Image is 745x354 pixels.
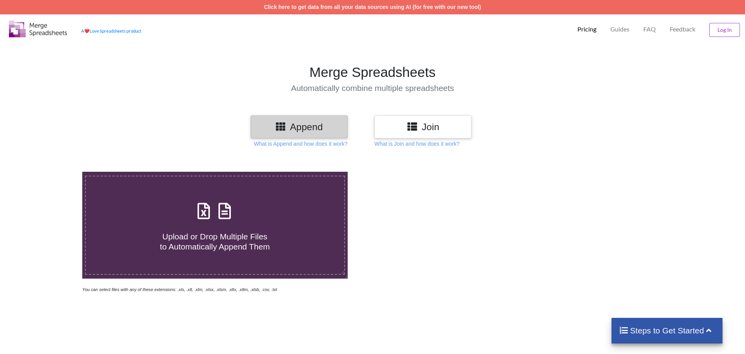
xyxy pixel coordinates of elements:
p: What is Append and how does it work? [254,140,347,148]
h4: Steps to Get Started [619,326,715,335]
p: Guides [610,25,629,33]
span: heart [84,28,90,33]
p: What is Join and how does it work? [374,140,459,148]
a: AheartLove Spreadsheets product [81,28,141,33]
button: Log In [709,23,740,37]
span: Feedback [670,26,695,32]
span: Upload or Drop Multiple Files to Automatically Append Them [160,232,270,251]
p: FAQ [643,25,656,33]
img: Logo.png [9,21,67,37]
a: Click here to get data from all your data sources using AI (for free with our new tool) [264,4,481,10]
h3: Append [256,121,342,133]
i: You can select files with any of these extensions: .xls, .xlt, .xlm, .xlsx, .xlsm, .xltx, .xltm, ... [82,287,277,292]
p: Pricing [577,25,596,33]
h3: Join [380,121,466,133]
